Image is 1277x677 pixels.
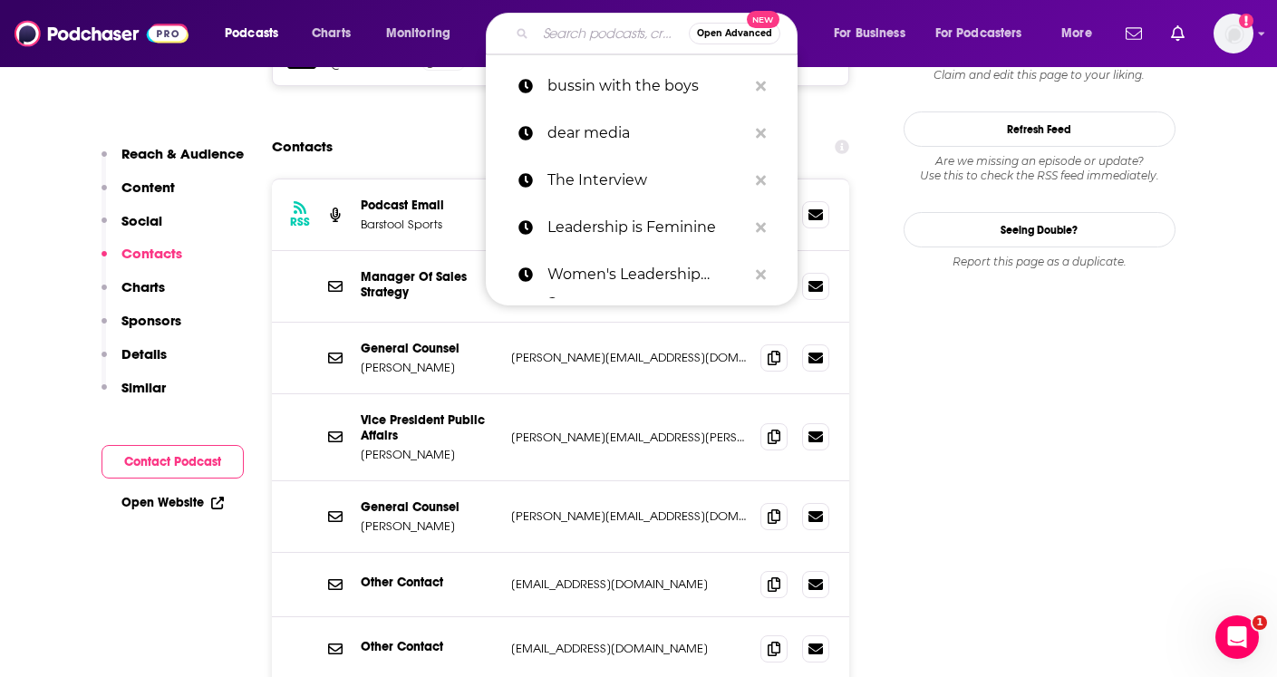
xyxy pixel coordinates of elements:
[373,19,474,48] button: open menu
[102,145,244,179] button: Reach & Audience
[1164,18,1192,49] a: Show notifications dropdown
[212,19,302,48] button: open menu
[361,341,497,356] p: General Counsel
[102,179,175,212] button: Content
[935,21,1022,46] span: For Podcasters
[121,212,162,229] p: Social
[361,198,497,213] p: Podcast Email
[1049,19,1115,48] button: open menu
[361,360,497,375] p: [PERSON_NAME]
[511,430,747,445] p: [PERSON_NAME][EMAIL_ADDRESS][PERSON_NAME][DOMAIN_NAME]
[361,269,497,300] p: Manager Of Sales Strategy
[486,157,798,204] a: The Interview
[547,110,747,157] p: dear media
[290,215,310,229] h3: RSS
[503,13,815,54] div: Search podcasts, credits, & more...
[904,255,1175,269] div: Report this page as a duplicate.
[121,312,181,329] p: Sponsors
[547,63,747,110] p: bussin with the boys
[300,19,362,48] a: Charts
[272,130,333,164] h2: Contacts
[102,379,166,412] button: Similar
[1118,18,1149,49] a: Show notifications dropdown
[486,251,798,298] a: Women's Leadership Success
[121,145,244,162] p: Reach & Audience
[511,350,747,365] p: [PERSON_NAME][EMAIL_ADDRESS][DOMAIN_NAME]
[361,639,497,654] p: Other Contact
[361,447,497,462] p: [PERSON_NAME]
[1214,14,1253,53] img: User Profile
[547,251,747,298] p: Women's Leadership Success
[121,379,166,396] p: Similar
[121,245,182,262] p: Contacts
[121,345,167,363] p: Details
[821,19,928,48] button: open menu
[1239,14,1253,28] svg: Add a profile image
[361,518,497,534] p: [PERSON_NAME]
[361,575,497,590] p: Other Contact
[15,16,189,51] img: Podchaser - Follow, Share and Rate Podcasts
[121,278,165,295] p: Charts
[1214,14,1253,53] button: Show profile menu
[312,21,351,46] span: Charts
[102,212,162,246] button: Social
[536,19,689,48] input: Search podcasts, credits, & more...
[121,179,175,196] p: Content
[102,345,167,379] button: Details
[361,499,497,515] p: General Counsel
[486,110,798,157] a: dear media
[834,21,905,46] span: For Business
[102,278,165,312] button: Charts
[1214,14,1253,53] span: Logged in as kkade
[102,312,181,345] button: Sponsors
[225,21,278,46] span: Podcasts
[697,29,772,38] span: Open Advanced
[747,11,779,28] span: New
[689,23,780,44] button: Open AdvancedNew
[1215,615,1259,659] iframe: Intercom live chat
[102,445,244,479] button: Contact Podcast
[121,495,224,510] a: Open Website
[486,204,798,251] a: Leadership is Feminine
[904,154,1175,183] div: Are we missing an episode or update? Use this to check the RSS feed immediately.
[511,576,747,592] p: [EMAIL_ADDRESS][DOMAIN_NAME]
[361,412,497,443] p: Vice President Public Affairs
[924,19,1049,48] button: open menu
[361,217,497,232] p: Barstool Sports
[904,53,1175,82] div: Claim and edit this page to your liking.
[904,111,1175,147] button: Refresh Feed
[102,245,182,278] button: Contacts
[904,212,1175,247] a: Seeing Double?
[511,508,747,524] p: [PERSON_NAME][EMAIL_ADDRESS][DOMAIN_NAME]
[486,63,798,110] a: bussin with the boys
[386,21,450,46] span: Monitoring
[1253,615,1267,630] span: 1
[547,204,747,251] p: Leadership is Feminine
[1061,21,1092,46] span: More
[511,641,747,656] p: [EMAIL_ADDRESS][DOMAIN_NAME]
[547,157,747,204] p: The Interview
